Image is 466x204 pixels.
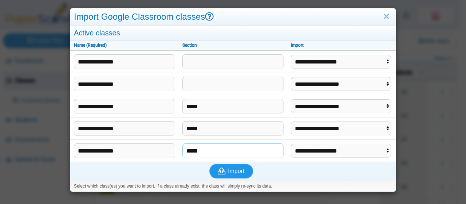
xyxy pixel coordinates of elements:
[228,168,244,174] span: Import
[70,8,396,26] div: Import Google Classroom classes
[381,11,392,23] a: Close
[70,181,396,192] div: Select which class(es) you want to import. If a class already exist, the class will simply re-syn...
[179,41,287,51] th: Section
[70,26,396,41] div: Active classes
[287,41,396,51] th: Import
[70,41,179,51] th: Name (Required)
[209,164,253,178] button: Import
